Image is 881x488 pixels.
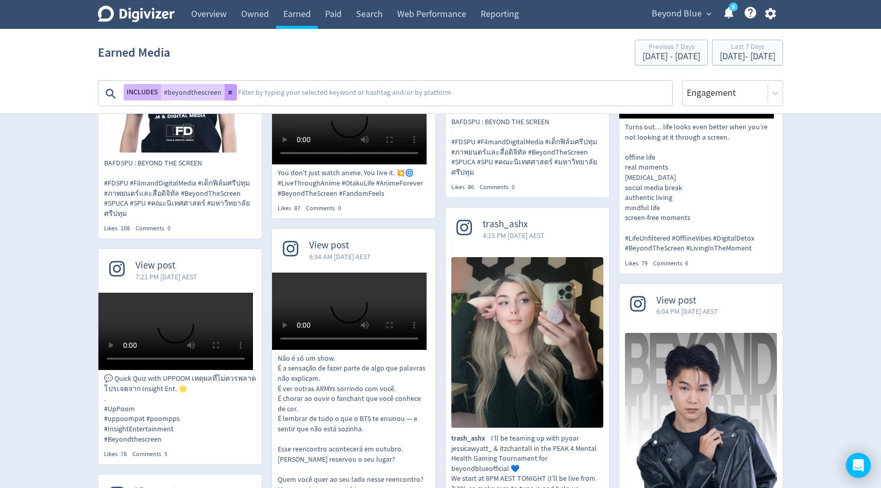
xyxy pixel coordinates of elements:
[135,272,197,282] span: 7:21 PM [DATE] AEST
[720,43,775,52] div: Last 7 Days
[642,52,700,61] div: [DATE] - [DATE]
[625,122,777,254] p: Turns out… life looks even better when you’re not looking at it through a screen. offline life re...
[309,251,371,262] span: 6:34 AM [DATE] AEST
[652,6,702,22] span: Beyond Blue
[625,259,653,268] div: Likes
[309,240,371,251] span: View post
[685,259,688,267] span: 6
[272,43,435,213] a: View post12:01 PM [DATE] AESTYou don't just watch anime. You live it. 💥🌀 #LiveThroughAnime #Otaku...
[468,183,474,191] span: 86
[712,40,783,65] button: Last 7 Days[DATE]- [DATE]
[656,306,718,316] span: 6:04 PM [DATE] AEST
[104,374,256,444] p: 💬 Quick Quiz with UPPOOM เหตุผลที่ไม่ควรพลาดโปรเจคจาก Insight Ent. 🌟 . #UpPoom #uppoompat #poompp...
[451,433,491,444] span: trash_ashx
[104,224,135,233] div: Likes
[451,183,480,192] div: Likes
[132,450,173,459] div: Comments
[164,450,167,458] span: 5
[704,9,714,19] span: expand_more
[278,168,430,198] p: You don't just watch anime. You live it. 💥🌀 #LiveThroughAnime #OtakuLife #AnimeForever #BeyondThe...
[656,295,718,307] span: View post
[167,224,171,232] span: 0
[121,224,130,232] span: 108
[720,52,775,61] div: [DATE] - [DATE]
[846,453,871,478] div: Open Intercom Messenger
[642,43,700,52] div: Previous 7 Days
[635,40,708,65] button: Previous 7 Days[DATE] - [DATE]
[104,158,256,219] p: BAFDSPU : BEYOND THE SCREEN #FDSPU #FilmandDigitalMedia #เด็กฟิล์มศรีปทุม #ภาพยนตร์และสื่อดิจิทัล...
[294,204,300,212] span: 87
[732,4,735,11] text: 5
[306,204,347,213] div: Comments
[164,89,222,96] span: #beyondthescreen
[124,84,161,100] button: INCLUDES
[338,204,341,212] span: 0
[98,249,262,459] a: View post7:21 PM [DATE] AEST💬 Quick Quiz with UPPOOM เหตุผลที่ไม่ควรพลาดโปรเจคจาก Insight Ent. 🌟 ...
[135,224,176,233] div: Comments
[451,117,603,178] p: BAFDSPU : BEYOND THE SCREEN #FDSPU #FilmandDigitalMedia #เด็กฟิล์มศรีปทุม #ภาพยนตร์และสื่อดิจิทัล...
[98,36,170,69] h1: Earned Media
[451,257,603,428] img: I’ll be teaming up with pyoar jessicawyatt_ & itzchantall in the PEAK 4 Mental Health Gaming Tour...
[729,3,738,11] a: 5
[641,259,648,267] span: 79
[121,450,127,458] span: 78
[135,260,197,272] span: View post
[104,450,132,459] div: Likes
[512,183,515,191] span: 0
[653,259,694,268] div: Comments
[483,218,545,230] span: trash_ashx
[278,204,306,213] div: Likes
[480,183,520,192] div: Comments
[648,6,714,22] button: Beyond Blue
[483,230,545,241] span: 4:15 PM [DATE] AEST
